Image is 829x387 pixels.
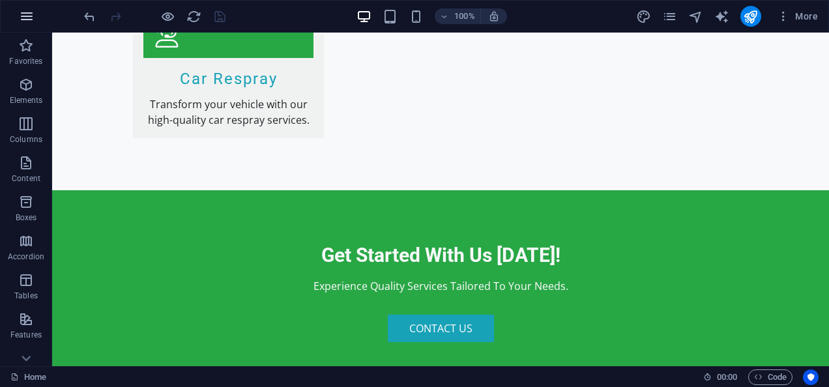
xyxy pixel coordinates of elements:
span: : [726,372,728,382]
button: navigator [688,8,704,24]
h6: 100% [454,8,475,24]
p: Content [12,173,40,184]
button: 100% [435,8,481,24]
i: Pages (Ctrl+Alt+S) [662,9,677,24]
p: Columns [10,134,42,145]
p: Elements [10,95,43,106]
p: Features [10,330,42,340]
i: Reload page [186,9,201,24]
i: AI Writer [714,9,729,24]
h6: Session time [703,369,738,385]
i: Navigator [688,9,703,24]
button: undo [81,8,97,24]
p: Accordion [8,251,44,262]
button: pages [662,8,678,24]
p: Boxes [16,212,37,223]
button: More [772,6,823,27]
button: Usercentrics [803,369,819,385]
i: On resize automatically adjust zoom level to fit chosen device. [488,10,500,22]
i: Undo: Delete elements (Ctrl+Z) [82,9,97,24]
button: publish [740,6,761,27]
button: Code [748,369,793,385]
button: Click here to leave preview mode and continue editing [160,8,175,24]
button: reload [186,8,201,24]
a: Click to cancel selection. Double-click to open Pages [10,369,46,385]
p: Favorites [9,56,42,66]
button: text_generator [714,8,730,24]
span: Code [754,369,787,385]
p: Tables [14,291,38,301]
span: 00 00 [717,369,737,385]
span: More [777,10,818,23]
i: Publish [743,9,758,24]
button: design [636,8,652,24]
